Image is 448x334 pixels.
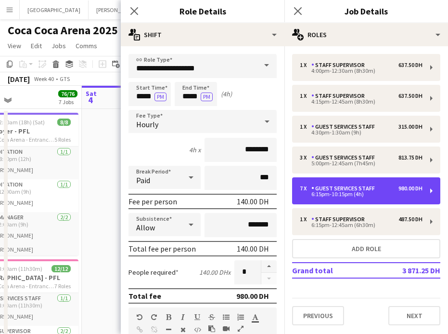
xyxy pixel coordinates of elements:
[57,119,71,126] span: 8/8
[72,40,101,52] a: Comms
[300,185,311,192] div: 7 x
[179,326,186,334] button: Clear Formatting
[8,23,118,38] h1: Coca Coca Arena 2025
[51,265,71,272] span: 12/12
[4,40,25,52] a: View
[237,313,244,321] button: Ordered List
[208,325,215,333] button: Paste as plain text
[398,123,422,130] div: 315.00 DH
[208,313,215,321] button: Strikethrough
[223,325,230,333] button: Insert video
[128,268,179,277] label: People required
[398,154,422,161] div: 813.75 DH
[261,260,277,273] button: Increase
[165,313,172,321] button: Bold
[121,5,284,17] h3: Role Details
[223,313,230,321] button: Unordered List
[284,5,448,17] h3: Job Details
[292,306,344,325] button: Previous
[199,268,230,277] div: 140.00 DH x
[8,41,21,50] span: View
[380,263,440,278] td: 3 871.25 DH
[300,62,311,68] div: 1 x
[128,291,161,301] div: Total fee
[311,185,379,192] div: Guest Services Staff
[300,123,311,130] div: 1 x
[311,216,369,223] div: Staff Supervisor
[54,282,71,290] span: 7 Roles
[300,192,422,197] div: 6:15pm-10:15pm (4h)
[27,40,46,52] a: Edit
[292,263,380,278] td: Grand total
[237,325,244,333] button: Fullscreen
[20,0,89,19] button: [GEOGRAPHIC_DATA]
[300,68,422,73] div: 4:00pm-12:30am (8h30m)
[300,130,422,135] div: 4:30pm-1:30am (9h)
[128,244,196,254] div: Total fee per person
[179,313,186,321] button: Italic
[311,62,369,68] div: Staff Supervisor
[398,216,422,223] div: 487.50 DH
[388,306,440,325] button: Next
[136,175,150,185] span: Paid
[201,93,213,101] button: PM
[300,161,422,166] div: 5:00pm-12:45am (7h45m)
[54,136,71,143] span: 5 Roles
[32,75,56,82] span: Week 40
[237,244,269,254] div: 140.00 DH
[128,197,177,206] div: Fee per person
[48,40,70,52] a: Jobs
[86,89,97,98] span: Sat
[136,120,158,129] span: Hourly
[236,291,269,301] div: 980.00 DH
[136,313,143,321] button: Undo
[194,326,201,334] button: HTML Code
[300,223,422,227] div: 6:15pm-12:45am (6h30m)
[76,41,97,50] span: Comms
[252,313,258,321] button: Text Color
[311,123,379,130] div: Guest Services Staff
[58,90,77,97] span: 76/76
[189,146,201,154] div: 4h x
[221,90,232,98] div: (4h)
[84,94,97,106] span: 4
[398,93,422,99] div: 637.50 DH
[60,75,70,82] div: GTS
[300,154,311,161] div: 3 x
[151,313,157,321] button: Redo
[8,74,30,84] div: [DATE]
[136,223,155,232] span: Allow
[300,99,422,104] div: 4:15pm-12:45am (8h30m)
[194,313,201,321] button: Underline
[284,23,448,46] div: Roles
[121,23,284,46] div: Shift
[311,93,369,99] div: Staff Supervisor
[51,41,66,50] span: Jobs
[292,239,440,258] button: Add role
[154,93,166,101] button: PM
[237,197,269,206] div: 140.00 DH
[300,93,311,99] div: 1 x
[311,154,379,161] div: Guest Services Staff
[398,185,422,192] div: 980.00 DH
[398,62,422,68] div: 637.50 DH
[300,216,311,223] div: 1 x
[165,326,172,334] button: Horizontal Line
[31,41,42,50] span: Edit
[89,0,145,19] button: [PERSON_NAME]
[59,98,77,106] div: 7 Jobs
